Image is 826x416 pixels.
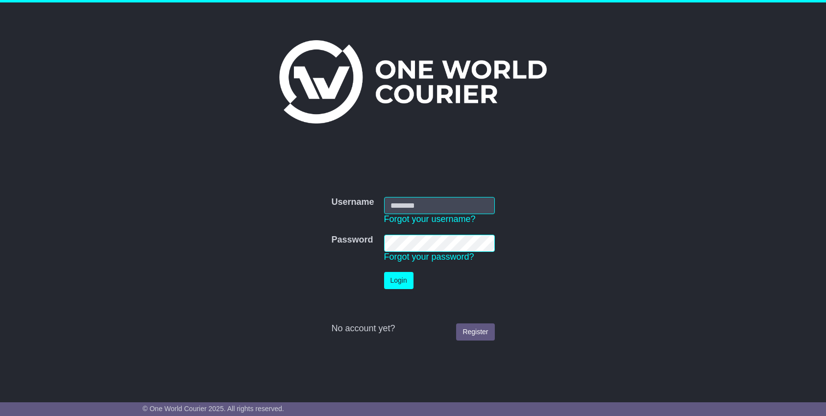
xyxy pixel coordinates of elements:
[384,252,474,262] a: Forgot your password?
[384,214,476,224] a: Forgot your username?
[143,405,284,413] span: © One World Courier 2025. All rights reserved.
[456,323,494,341] a: Register
[331,197,374,208] label: Username
[279,40,547,123] img: One World
[331,235,373,245] label: Password
[331,323,494,334] div: No account yet?
[384,272,413,289] button: Login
